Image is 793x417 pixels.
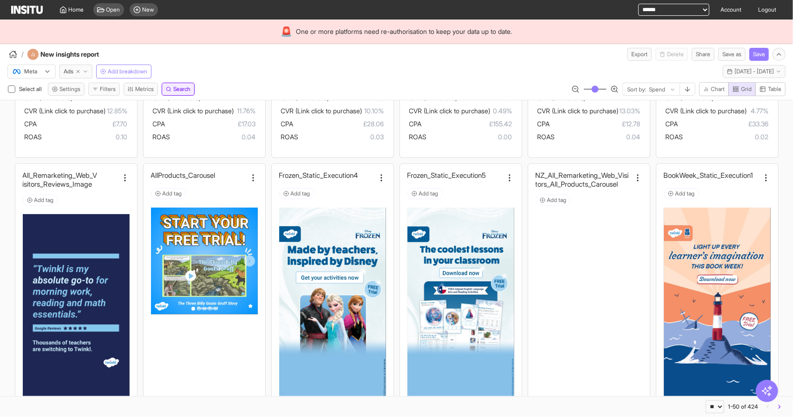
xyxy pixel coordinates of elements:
[106,6,120,13] span: Open
[655,48,688,61] button: Delete
[422,118,512,130] span: £155.42
[536,180,618,189] h2: tors_All_Products_Carousel
[108,68,147,75] span: Add breakdown
[165,118,256,130] span: £17.03
[666,107,747,115] span: CVR (Link click to purchase)
[627,86,646,93] span: Sort by:
[409,133,427,141] span: ROAS
[734,68,774,75] span: [DATE] - [DATE]
[407,188,443,199] button: Add tag
[296,27,512,36] span: One or more platforms need re-authorisation to keep your data up to date.
[48,83,85,96] button: Settings
[281,133,299,141] span: ROAS
[11,6,43,14] img: Logo
[69,6,84,13] span: Home
[23,171,118,189] div: All_Remarketing_Web_Visitors_Reviews_Image
[537,120,550,128] span: CPA
[59,85,80,93] span: Settings
[362,105,384,117] span: 10.10%
[153,107,234,115] span: CVR (Link click to purchase)
[124,83,158,96] button: Metrics
[25,107,106,115] span: CVR (Link click to purchase)
[664,171,713,180] h2: BookWeek_Stat
[317,171,358,180] h2: c_Execution4
[445,171,486,180] h2: c_Execution5
[59,65,92,78] button: Ads
[7,49,24,60] button: /
[151,171,247,180] div: AllProducts_Carousel
[151,171,216,180] h2: AllProducts_Carousel
[96,65,151,78] button: Add breakdown
[692,48,714,61] button: Share
[749,48,769,61] button: Save
[536,195,571,206] button: Add tag
[664,188,699,199] button: Add tag
[34,196,54,204] span: Add tag
[281,25,293,38] div: 🚨
[23,180,92,189] h2: isitors_Reviews_Image
[627,48,652,61] button: Export
[547,196,567,204] span: Add tag
[655,48,688,61] span: You cannot delete a preset report.
[88,83,120,96] button: Filters
[153,120,165,128] span: CPA
[279,171,317,180] h2: Frozen_Stati
[163,190,182,197] span: Add tag
[718,48,746,61] button: Save as
[699,82,729,96] button: Chart
[173,85,190,93] span: Search
[106,105,128,117] span: 12.85%
[170,131,256,143] span: 0.04
[279,171,375,180] div: Frozen_Static_Execution4
[409,120,422,128] span: CPA
[419,190,439,197] span: Add tag
[755,82,786,96] button: Table
[21,50,24,59] span: /
[162,83,195,96] button: Search
[294,118,384,130] span: £28.06
[537,133,555,141] span: ROAS
[64,68,73,75] span: Ads
[550,118,641,130] span: £12.78
[23,195,58,206] button: Add tag
[619,105,641,117] span: 13.03%
[728,82,756,96] button: Grid
[40,50,124,59] h4: New insights report
[741,85,752,93] span: Grid
[279,188,315,199] button: Add tag
[19,85,44,92] span: Select all
[728,403,758,410] div: 1-50 of 424
[491,105,512,117] span: 0.49%
[407,171,445,180] h2: Frozen_Stati
[409,107,491,115] span: CVR (Link click to purchase)
[713,171,754,180] h2: ic_Execution1
[536,171,629,180] h2: NZ_All_Remarketing_Web_Visi
[683,131,769,143] span: 0.02
[25,120,37,128] span: CPA
[143,6,154,13] span: New
[299,131,384,143] span: 0.03
[427,131,512,143] span: 0.00
[281,107,362,115] span: CVR (Link click to purchase)
[711,85,725,93] span: Chart
[747,105,769,117] span: 4.77%
[27,49,124,60] div: New insights report
[666,120,678,128] span: CPA
[723,65,786,78] button: [DATE] - [DATE]
[23,171,98,180] h2: All_Remarketing_Web_V
[675,190,695,197] span: Add tag
[536,171,631,189] div: NZ_All_Remarketing_Web_Visitors_All_Products_Carousel
[664,171,760,180] div: BookWeek_Static_Execution1
[407,171,503,180] div: Frozen_Static_Execution5
[768,85,781,93] span: Table
[537,107,619,115] span: CVR (Link click to purchase)
[234,105,256,117] span: 11.76%
[555,131,641,143] span: 0.04
[37,118,128,130] span: £7.70
[678,118,769,130] span: £33.36
[666,133,683,141] span: ROAS
[291,190,310,197] span: Add tag
[25,133,42,141] span: ROAS
[42,131,128,143] span: 0.10
[151,188,186,199] button: Add tag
